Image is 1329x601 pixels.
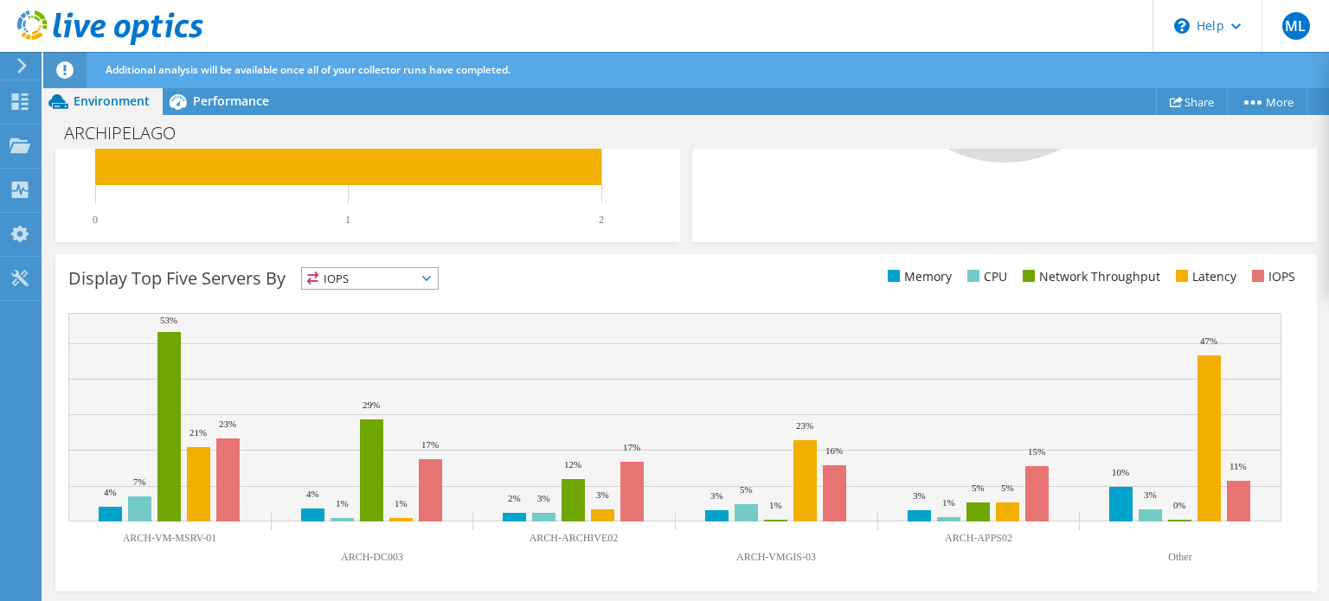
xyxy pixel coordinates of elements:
[740,484,753,495] text: 5%
[825,445,843,456] text: 16%
[193,93,269,109] span: Performance
[972,483,985,493] text: 5%
[93,214,98,226] text: 0
[1001,483,1014,493] text: 5%
[508,493,521,503] text: 2%
[74,93,150,109] span: Environment
[104,487,117,497] text: 4%
[710,490,723,501] text: 3%
[883,267,952,286] li: Memory
[596,489,609,500] text: 3%
[160,315,177,325] text: 53%
[537,493,550,503] text: 3%
[1018,267,1160,286] li: Network Throughput
[1200,336,1217,346] text: 47%
[421,439,439,450] text: 17%
[530,532,619,544] text: ARCH-ARCHIVE02
[341,551,403,563] text: ARCH-DC003
[345,214,350,226] text: 1
[1229,461,1247,471] text: 11%
[564,459,581,470] text: 12%
[1156,88,1228,115] a: Share
[56,124,202,143] h1: ARCHIPELAGO
[1174,18,1190,34] svg: \n
[133,476,146,487] text: 7%
[1144,489,1157,500] text: 3%
[189,427,207,438] text: 21%
[395,498,408,508] text: 1%
[1028,446,1045,457] text: 15%
[736,551,816,563] text: ARCH-VMGIS-03
[599,214,604,226] text: 2
[302,268,438,289] span: IOPS
[1282,12,1310,40] span: ML
[1112,467,1129,477] text: 10%
[945,532,1012,544] text: ARCH-APPS02
[106,62,510,77] span: Additional analysis will be available once all of your collector runs have completed.
[1248,267,1295,286] li: IOPS
[1227,88,1307,115] a: More
[963,267,1007,286] li: CPU
[336,498,349,508] text: 1%
[1168,551,1191,563] text: Other
[1173,500,1186,510] text: 0%
[942,497,955,508] text: 1%
[796,420,813,431] text: 23%
[363,400,380,410] text: 29%
[623,442,640,452] text: 17%
[219,419,236,429] text: 23%
[123,532,217,544] text: ARCH-VM-MSRV-01
[306,489,319,499] text: 4%
[913,490,926,501] text: 3%
[769,500,782,510] text: 1%
[1172,267,1236,286] li: Latency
